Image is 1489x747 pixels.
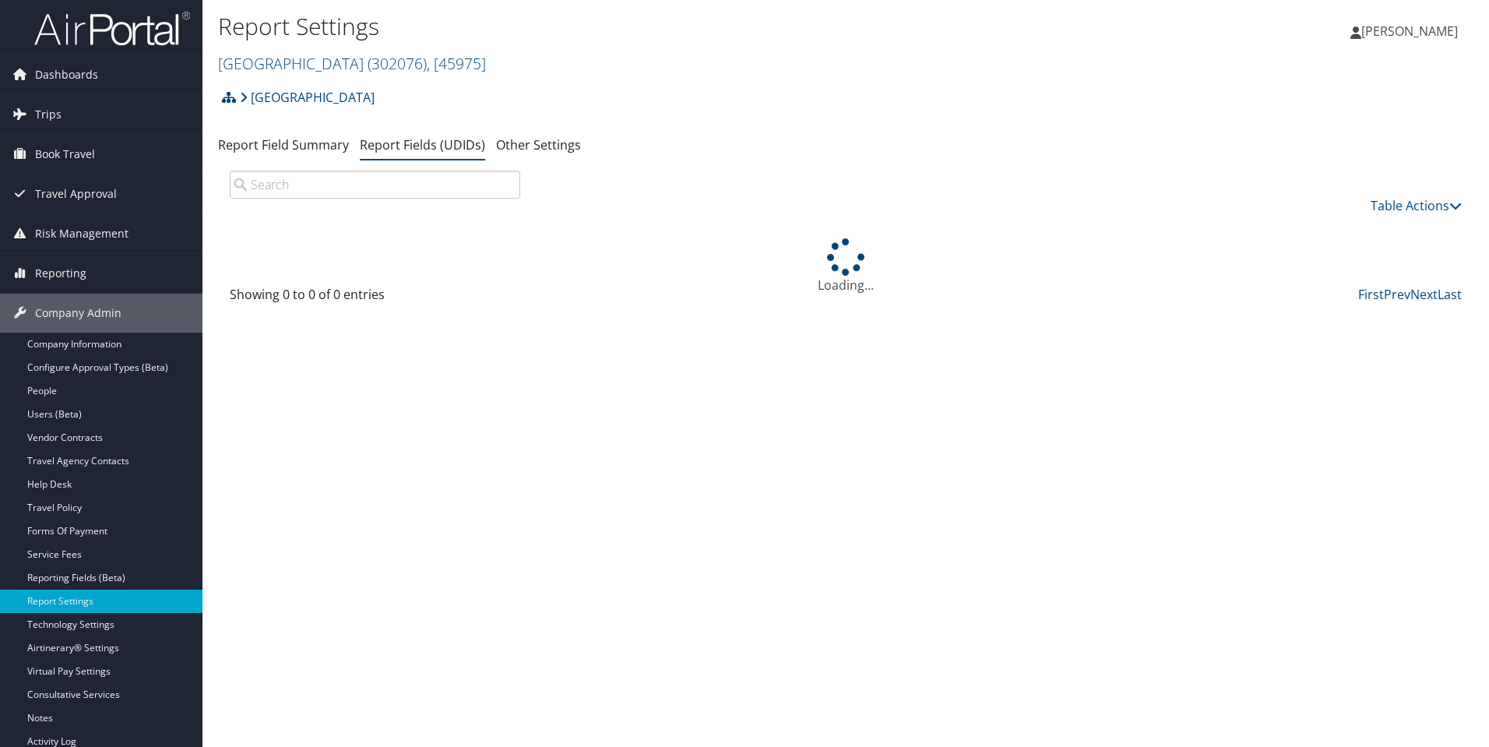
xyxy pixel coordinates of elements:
div: Loading... [218,238,1473,294]
a: Report Field Summary [218,136,349,153]
span: , [ 45975 ] [427,53,486,74]
span: Trips [35,95,62,134]
div: Showing 0 to 0 of 0 entries [230,285,520,312]
span: ( 302076 ) [368,53,427,74]
span: Travel Approval [35,174,117,213]
a: Table Actions [1371,197,1462,214]
a: Next [1410,286,1438,303]
a: Report Fields (UDIDs) [360,136,485,153]
span: Dashboards [35,55,98,94]
span: Book Travel [35,135,95,174]
a: Other Settings [496,136,581,153]
a: Last [1438,286,1462,303]
input: Search [230,171,520,199]
a: [GEOGRAPHIC_DATA] [240,82,375,113]
a: First [1358,286,1384,303]
span: Risk Management [35,214,128,253]
span: Reporting [35,254,86,293]
span: [PERSON_NAME] [1361,23,1458,40]
img: airportal-logo.png [34,10,190,47]
a: [GEOGRAPHIC_DATA] [218,53,486,74]
a: Prev [1384,286,1410,303]
span: Company Admin [35,294,121,333]
h1: Report Settings [218,10,1055,43]
a: [PERSON_NAME] [1350,8,1473,55]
